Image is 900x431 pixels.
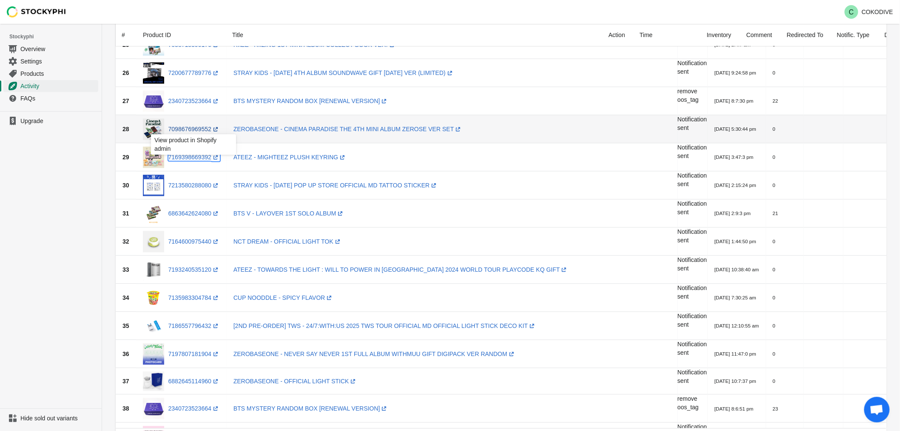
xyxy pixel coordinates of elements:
[3,412,98,424] a: Hide sold out variants
[678,60,707,75] span: Notification sent
[715,238,756,244] small: [DATE] 1:44:50 pm
[122,98,129,104] span: 27
[122,210,129,217] span: 31
[143,147,164,168] img: mobile_b6d7ba32-93a5-4714-b9a9-59d2022dd5ed.png
[122,294,129,301] span: 34
[678,88,699,103] span: remove oos_tag
[773,238,775,244] small: 0
[715,210,751,216] small: [DATE] 2:9:3 pm
[122,322,129,329] span: 35
[234,41,396,48] a: RIIZE - RIIZING 1ST MINI ALBUM COLLECT BOOK VER.(opens a new window)
[234,98,389,104] a: BTS MYSTERY RANDOM BOX [RENEWAL VERSION](opens a new window)
[3,92,98,104] a: FAQs
[715,378,756,384] small: [DATE] 10:7:37 pm
[841,3,897,20] button: Avatar with initials CCOKODIVE
[20,117,97,125] span: Upgrade
[715,182,756,188] small: [DATE] 2:15:24 pm
[122,238,129,245] span: 32
[168,69,220,76] a: 7200677789776(opens a new window)
[122,351,129,357] span: 36
[678,395,699,411] span: remove oos_tag
[143,398,164,419] img: cokodive-rm-s-bts-mystery-random-box-renewal-version-13350300647504.jpg
[862,9,893,15] p: COKODIVE
[20,45,97,53] span: Overview
[168,98,220,104] a: 2340723523664(opens a new window)
[168,126,220,132] a: 7098676969552(opens a new window)
[678,200,707,215] span: Notification sent
[168,351,220,357] a: 7197807181904(opens a new window)
[678,228,707,244] span: Notification sent
[168,322,220,329] a: 7186557796432(opens a new window)
[678,313,707,328] span: Notification sent
[234,126,462,132] a: ZEROBASEONE - CINEMA PARADISE THE 4TH MINI ALBUM ZEROSE VER SET(opens a new window)
[143,118,164,140] img: ZEROSE_VER_c2f9b8f5-b58d-4820-be46-bb00506799dc.jpg
[168,41,220,48] a: 7038715396176(opens a new window)
[9,32,102,41] span: Stockyphi
[225,24,602,46] div: Title
[715,323,759,328] small: [DATE] 12:10:55 am
[234,210,345,217] a: BTS V - LAYOVER 1ST SOLO ALBUM(opens a new window)
[3,67,98,80] a: Products
[20,69,97,78] span: Products
[234,69,454,76] a: STRAY KIDS - [DATE] 4TH ALBUM SOUNDWAVE GIFT [DATE] VER (LIMITED)(opens a new window)
[3,55,98,67] a: Settings
[740,24,780,46] div: Comment
[234,266,569,273] a: ATEEZ - TOWARDS THE LIGHT : WILL TO POWER IN [GEOGRAPHIC_DATA] 2024 WORLD TOUR PLAYCODE KQ GIFT(o...
[715,154,754,160] small: [DATE] 3:47:3 pm
[143,343,164,365] img: wm_digi_0e8da734-3a1e-4566-860d-19278db3364a.jpg
[234,154,347,161] a: ATEEZ - MIGHTEEZ PLUSH KEYRING(opens a new window)
[678,144,707,159] span: Notification sent
[715,406,754,411] small: [DATE] 8:6:51 pm
[168,378,220,385] a: 6882645114960(opens a new window)
[122,154,129,161] span: 29
[143,175,164,196] img: TATTOO_STICKER_df3d7025-94f9-4e7b-aabb-7c2fa12ab78e.jpg
[143,90,164,112] img: cokodive-rm-s-bts-mystery-random-box-renewal-version-13350300647504.jpg
[773,210,778,216] small: 21
[122,378,129,385] span: 37
[20,57,97,66] span: Settings
[168,238,220,245] a: 7164600975440(opens a new window)
[780,24,830,46] div: Redirected To
[678,116,707,131] span: Notification sent
[678,172,707,187] span: Notification sent
[773,295,775,300] small: 0
[143,259,164,280] img: ATEEZ_YES_28643ceb-e384-44cd-8562-4e19a679e032.jpg
[715,351,756,356] small: [DATE] 11:47:0 pm
[234,238,342,245] a: NCT DREAM - OFFICIAL LIGHT TOK(opens a new window)
[122,182,129,189] span: 30
[234,351,516,357] a: ZEROBASEONE - NEVER SAY NEVER 1ST FULL ALBUM WITHMUU GIFT DIGIPACK VER RANDOM(opens a new window)
[773,267,775,272] small: 0
[830,24,878,46] div: Notific. Type
[168,294,220,301] a: 7135983304784(opens a new window)
[168,182,220,189] a: 7213580288080(opens a new window)
[773,154,775,160] small: 0
[715,98,754,103] small: [DATE] 8:7:30 pm
[168,405,220,412] a: 2340723523664(opens a new window)
[602,24,633,46] div: Action
[773,182,775,188] small: 0
[143,231,164,252] img: TOK_DREAM_1d49d326-0f93-4fa7-9bbf-0a911866ffec.jpg
[715,295,756,300] small: [DATE] 7:30:25 am
[864,397,890,422] a: Open chat
[143,62,164,83] img: sw_limited_karma.jpg
[3,43,98,55] a: Overview
[168,210,220,217] a: 6863642624080(opens a new window)
[773,406,778,411] small: 23
[234,405,389,412] a: BTS MYSTERY RANDOM BOX [RENEWAL VERSION](opens a new window)
[773,378,775,384] small: 0
[678,256,707,272] span: Notification sent
[143,371,164,391] img: KakaoTalk_20231016_155253108.png
[633,24,700,46] div: Time
[3,115,98,127] a: Upgrade
[234,294,334,301] a: CUP NOODDLE - SPICY FLAVOR(opens a new window)
[234,378,358,385] a: ZEROBASEONE - OFFICIAL LIGHT STICK(opens a new window)
[715,126,756,132] small: [DATE] 5:30:44 pm
[773,70,775,75] small: 0
[3,80,98,92] a: Activity
[678,284,707,300] span: Notification sent
[849,9,854,16] text: C
[122,69,129,76] span: 26
[700,24,740,46] div: Inventory
[678,341,707,356] span: Notification sent
[143,203,164,224] img: BT21LINEFRIENDSMD_1ab98bb6-47e4-4985-81d0-3fc141dac0ff.png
